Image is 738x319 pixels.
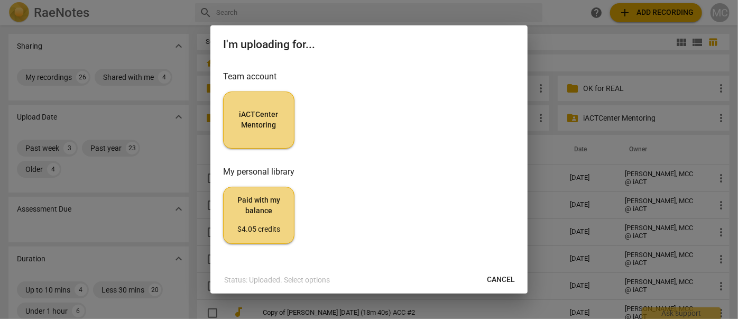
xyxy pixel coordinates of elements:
[232,195,285,235] span: Paid with my balance
[232,224,285,235] div: $4.05 credits
[223,187,294,244] button: Paid with my balance$4.05 credits
[487,275,515,285] span: Cancel
[478,270,523,289] button: Cancel
[223,70,515,83] h3: Team account
[224,275,330,286] p: Status: Uploaded. Select options
[223,92,294,149] button: iACTCenter Mentoring
[232,110,285,130] span: iACTCenter Mentoring
[223,166,515,178] h3: My personal library
[223,38,515,51] h2: I'm uploading for...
